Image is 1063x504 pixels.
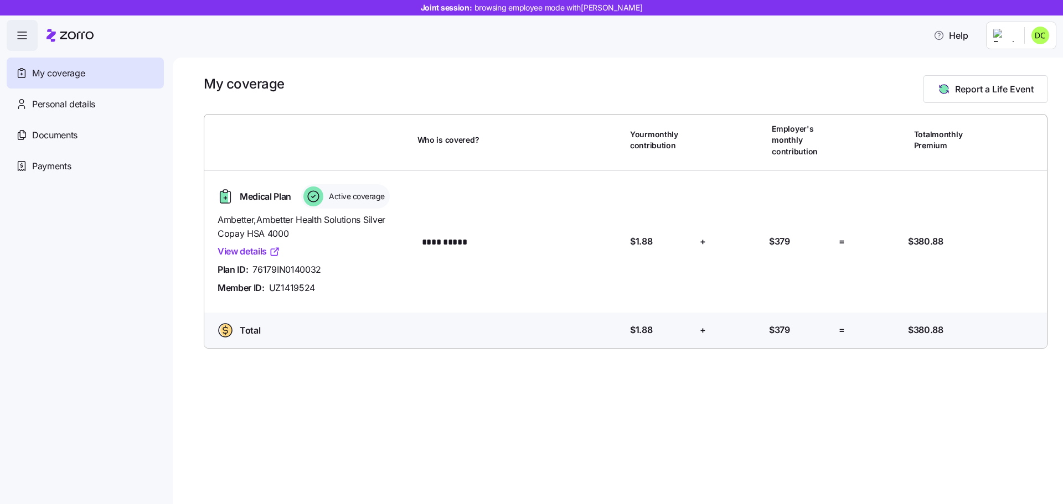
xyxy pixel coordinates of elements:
[993,29,1015,42] img: Employer logo
[218,213,409,241] span: Ambetter , Ambetter Health Solutions Silver Copay HSA 4000
[908,235,943,248] span: $380.88
[630,235,652,248] span: $1.88
[7,150,164,181] a: Payments
[772,123,834,157] span: Employer's monthly contribution
[914,129,976,152] span: Total monthly Premium
[700,323,706,337] span: +
[252,263,321,277] span: 76179IN0140032
[32,159,71,173] span: Payments
[7,119,164,150] a: Documents
[839,323,845,337] span: =
[769,235,790,248] span: $379
[421,2,643,13] span: Joint session:
[7,58,164,89] a: My coverage
[417,134,479,146] span: Who is covered?
[700,235,706,248] span: +
[218,281,265,295] span: Member ID:
[240,190,291,204] span: Medical Plan
[474,2,643,13] span: browsing employee mode with [PERSON_NAME]
[630,129,692,152] span: Your monthly contribution
[839,235,845,248] span: =
[32,97,95,111] span: Personal details
[7,89,164,119] a: Personal details
[933,29,968,42] span: Help
[269,281,315,295] span: UZ1419524
[1031,27,1049,44] img: 5a395b15adb52a27f6b5c71c7cfb3fa0
[769,323,790,337] span: $379
[218,263,248,277] span: Plan ID:
[240,324,260,337] span: Total
[32,128,78,142] span: Documents
[204,75,285,92] h1: My coverage
[908,323,943,337] span: $380.88
[955,82,1034,96] span: Report a Life Event
[32,66,85,80] span: My coverage
[630,323,652,337] span: $1.88
[218,245,280,258] a: View details
[326,191,385,202] span: Active coverage
[923,75,1047,103] button: Report a Life Event
[925,24,977,46] button: Help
